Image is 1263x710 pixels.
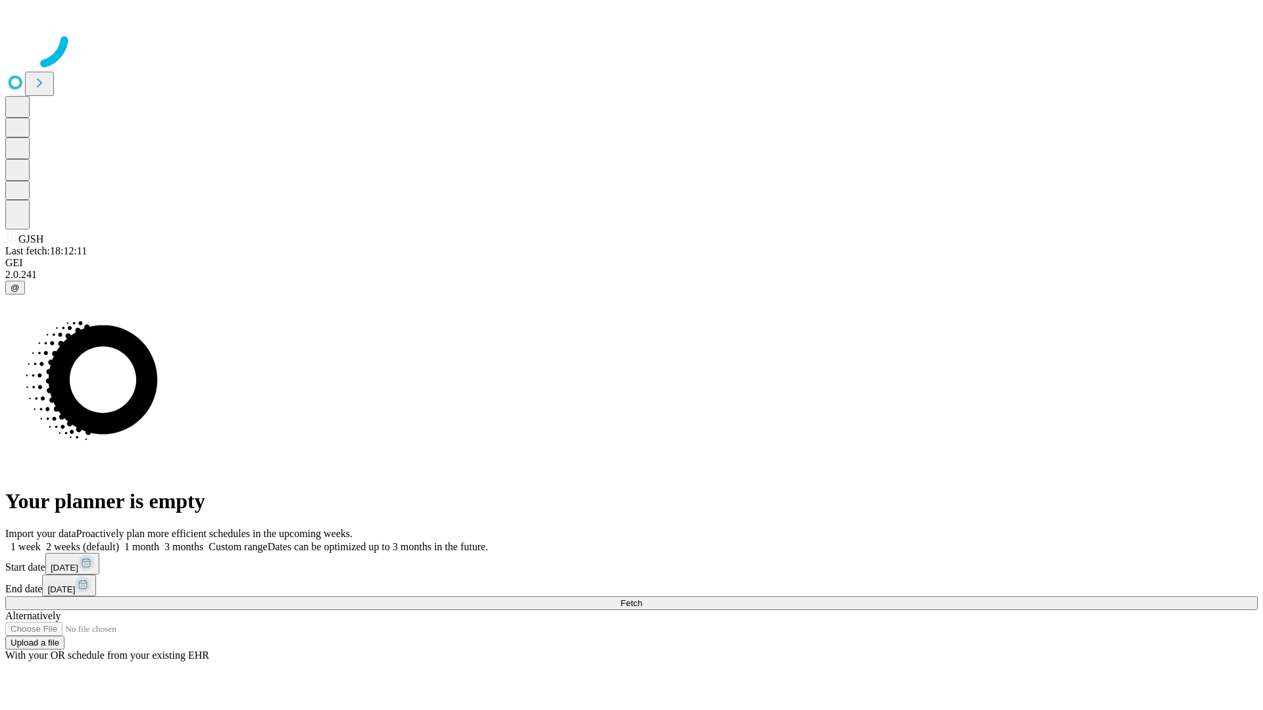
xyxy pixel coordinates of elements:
[5,281,25,295] button: @
[11,283,20,293] span: @
[5,596,1258,610] button: Fetch
[5,575,1258,596] div: End date
[268,541,488,552] span: Dates can be optimized up to 3 months in the future.
[18,233,43,245] span: GJSH
[5,257,1258,269] div: GEI
[76,528,353,539] span: Proactively plan more efficient schedules in the upcoming weeks.
[11,541,41,552] span: 1 week
[42,575,96,596] button: [DATE]
[5,553,1258,575] div: Start date
[5,245,87,256] span: Last fetch: 18:12:11
[124,541,159,552] span: 1 month
[209,541,267,552] span: Custom range
[5,636,64,650] button: Upload a file
[5,528,76,539] span: Import your data
[45,553,99,575] button: [DATE]
[51,563,78,573] span: [DATE]
[620,598,642,608] span: Fetch
[46,541,119,552] span: 2 weeks (default)
[47,584,75,594] span: [DATE]
[164,541,203,552] span: 3 months
[5,610,61,621] span: Alternatively
[5,489,1258,513] h1: Your planner is empty
[5,269,1258,281] div: 2.0.241
[5,650,209,661] span: With your OR schedule from your existing EHR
